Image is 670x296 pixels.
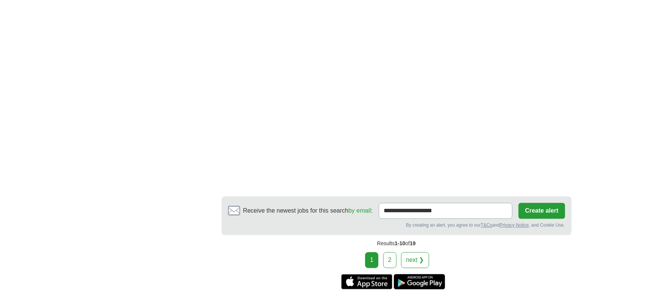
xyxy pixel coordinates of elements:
div: 1 [365,252,378,268]
span: 1-10 [395,240,405,246]
a: Get the Android app [394,274,445,289]
a: Privacy Notice [500,222,529,228]
a: Get the iPhone app [341,274,392,289]
a: 2 [383,252,397,268]
a: next ❯ [401,252,429,268]
a: T&Cs [481,222,492,228]
span: Receive the newest jobs for this search : [243,206,373,215]
div: Results of [222,235,572,252]
a: by email [348,207,371,214]
span: 19 [410,240,416,246]
div: By creating an alert, you agree to our and , and Cookie Use. [228,222,565,229]
button: Create alert [519,203,565,219]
